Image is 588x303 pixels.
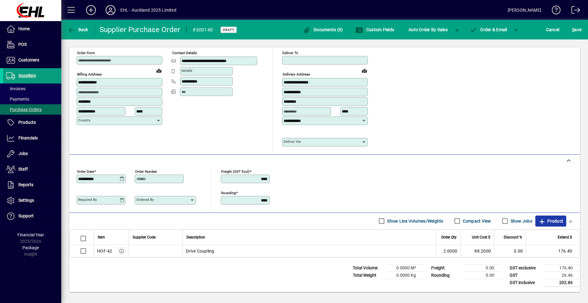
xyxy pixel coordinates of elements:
[77,169,94,173] mat-label: Order date
[350,264,386,272] td: Total Volume
[3,94,61,104] a: Payments
[18,167,28,172] span: Staff
[405,24,451,35] button: Auto Order By Sales
[436,245,460,257] td: 2.0000
[386,218,443,224] label: Show Line Volumes/Weights
[507,272,543,279] td: GST
[572,27,575,32] span: S
[302,24,345,35] button: Documents (0)
[386,272,423,279] td: 0.0000 Kg
[18,198,34,203] span: Settings
[567,1,580,21] a: Logout
[470,27,507,32] span: Order & Email
[535,216,566,227] button: Product
[354,24,396,35] button: Custom Fields
[81,5,101,16] button: Add
[509,218,532,224] label: Show Jobs
[507,264,543,272] td: GST exclusive
[221,169,250,173] mat-label: Freight (GST excl)
[428,264,465,272] td: Freight
[101,5,120,16] button: Profile
[546,25,560,35] span: Cancel
[187,234,205,241] span: Description
[120,5,176,15] div: EHL - Auckland 2025 Limited
[186,248,214,254] span: Drive Coupling
[543,279,580,286] td: 202.86
[462,218,491,224] label: Compact View
[221,190,236,195] mat-label: Rounding
[558,234,572,241] span: Extend $
[3,104,61,115] a: Purchase Orders
[6,86,25,91] span: Invoices
[441,234,457,241] span: Order Qty
[3,162,61,177] a: Staff
[18,26,30,31] span: Home
[100,25,180,35] div: Supplier Purchase Order
[182,68,192,73] mat-label: Mobile
[386,264,423,272] td: 0.0000 M³
[409,25,448,35] span: Auto Order By Sales
[68,27,88,32] span: Back
[3,53,61,68] a: Customers
[61,24,95,35] app-page-header-button: Back
[3,177,61,193] a: Reports
[135,169,157,173] mat-label: Order number
[3,146,61,161] a: Jobs
[3,21,61,37] a: Home
[18,57,39,62] span: Customers
[133,234,156,241] span: Supplier Code
[223,28,234,32] span: Draft
[508,5,541,15] div: [PERSON_NAME]
[22,245,39,250] span: Package
[428,272,465,279] td: Rounding
[543,264,580,272] td: 176.40
[284,139,300,144] mat-label: Deliver via
[193,25,213,35] div: #300140
[18,182,33,187] span: Reports
[572,25,582,35] span: ave
[543,272,580,279] td: 26.46
[3,131,61,146] a: Financials
[3,115,61,130] a: Products
[356,27,394,32] span: Custom Fields
[18,42,27,47] span: POS
[77,51,95,55] mat-label: Order from
[303,27,343,32] span: Documents (0)
[66,24,90,35] button: Back
[465,264,502,272] td: 0.00
[78,198,97,202] mat-label: Required by
[18,151,28,156] span: Jobs
[136,198,154,202] mat-label: Ordered by
[538,216,563,226] span: Product
[360,66,369,76] a: View on map
[3,83,61,94] a: Invoices
[3,37,61,52] a: POS
[97,248,112,254] div: HOF-42
[6,107,42,112] span: Purchase Orders
[571,24,583,35] button: Save
[3,209,61,224] a: Support
[504,234,522,241] span: Discount %
[507,279,543,286] td: GST inclusive
[547,1,561,21] a: Knowledge Base
[17,232,44,237] span: Financial Year
[460,245,494,257] td: 88.2000
[18,120,36,125] span: Products
[545,24,561,35] button: Cancel
[6,97,29,102] span: Payments
[526,245,580,257] td: 176.40
[3,193,61,208] a: Settings
[154,66,164,76] a: View on map
[18,213,34,218] span: Support
[465,272,502,279] td: 0.00
[472,234,490,241] span: Unit Cost $
[494,245,526,257] td: 0.00
[350,272,386,279] td: Total Weight
[467,24,510,35] button: Order & Email
[18,73,36,78] span: Suppliers
[282,51,298,55] mat-label: Deliver To
[18,135,38,140] span: Financials
[98,234,105,241] span: Item
[78,118,90,122] mat-label: Country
